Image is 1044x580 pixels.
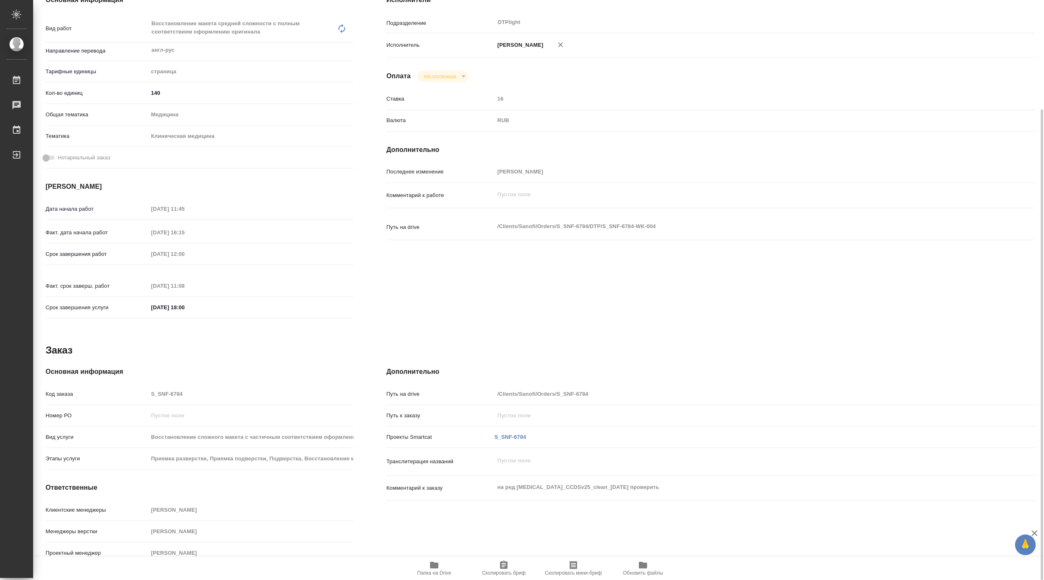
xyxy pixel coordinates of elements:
[623,570,663,576] span: Обновить файлы
[387,95,495,103] p: Ставка
[46,527,148,536] p: Менеджеры верстки
[46,483,353,493] h4: Ответственные
[387,433,495,441] p: Проекты Smartcat
[387,116,495,125] p: Валюта
[46,89,148,97] p: Кол-во единиц
[148,203,221,215] input: Пустое поле
[46,455,148,463] p: Этапы услуги
[495,93,981,105] input: Пустое поле
[469,557,539,580] button: Скопировать бриф
[148,226,221,238] input: Пустое поле
[148,452,353,464] input: Пустое поле
[417,570,451,576] span: Папка на Drive
[148,301,221,313] input: ✎ Введи что-нибудь
[148,431,353,443] input: Пустое поле
[148,65,353,79] div: страница
[551,36,570,54] button: Удалить исполнителя
[148,504,353,516] input: Пустое поле
[46,111,148,119] p: Общая тематика
[495,409,981,421] input: Пустое поле
[387,390,495,398] p: Путь на drive
[148,87,353,99] input: ✎ Введи что-нибудь
[46,506,148,514] p: Клиентские менеджеры
[495,434,526,440] a: S_SNF-6784
[417,71,468,82] div: Не оплачена
[148,248,221,260] input: Пустое поле
[148,388,353,400] input: Пустое поле
[545,570,602,576] span: Скопировать мини-бриф
[46,433,148,441] p: Вид услуги
[495,166,981,178] input: Пустое поле
[46,67,148,76] p: Тарифные единицы
[1015,534,1036,555] button: 🙏
[46,282,148,290] p: Факт. срок заверш. работ
[608,557,678,580] button: Обновить файлы
[148,409,353,421] input: Пустое поле
[495,41,544,49] p: [PERSON_NAME]
[387,71,411,81] h4: Оплата
[399,557,469,580] button: Папка на Drive
[148,525,353,537] input: Пустое поле
[46,367,353,377] h4: Основная информация
[539,557,608,580] button: Скопировать мини-бриф
[421,73,458,80] button: Не оплачена
[495,480,981,494] textarea: на ред [MEDICAL_DATA]_CCDSv25_clean_[DATE] проверить
[495,113,981,128] div: RUB
[46,182,353,192] h4: [PERSON_NAME]
[46,344,72,357] h2: Заказ
[46,229,148,237] p: Факт. дата начала работ
[495,219,981,233] textarea: /Clients/Sanofi/Orders/S_SNF-6784/DTP/S_SNF-6784-WK-004
[495,388,981,400] input: Пустое поле
[387,367,1035,377] h4: Дополнительно
[46,132,148,140] p: Тематика
[387,484,495,492] p: Комментарий к заказу
[46,205,148,213] p: Дата начала работ
[387,145,1035,155] h4: Дополнительно
[46,549,148,557] p: Проектный менеджер
[387,223,495,231] p: Путь на drive
[387,412,495,420] p: Путь к заказу
[148,129,353,143] div: Клиническая медицина
[46,412,148,420] p: Номер РО
[46,303,148,312] p: Срок завершения услуги
[46,250,148,258] p: Срок завершения работ
[1018,536,1032,554] span: 🙏
[148,280,221,292] input: Пустое поле
[148,108,353,122] div: Медицина
[148,547,353,559] input: Пустое поле
[387,168,495,176] p: Последнее изменение
[387,191,495,200] p: Комментарий к работе
[46,24,148,33] p: Вид работ
[482,570,525,576] span: Скопировать бриф
[387,19,495,27] p: Подразделение
[387,41,495,49] p: Исполнитель
[58,154,110,162] span: Нотариальный заказ
[387,457,495,466] p: Транслитерация названий
[46,47,148,55] p: Направление перевода
[46,390,148,398] p: Код заказа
